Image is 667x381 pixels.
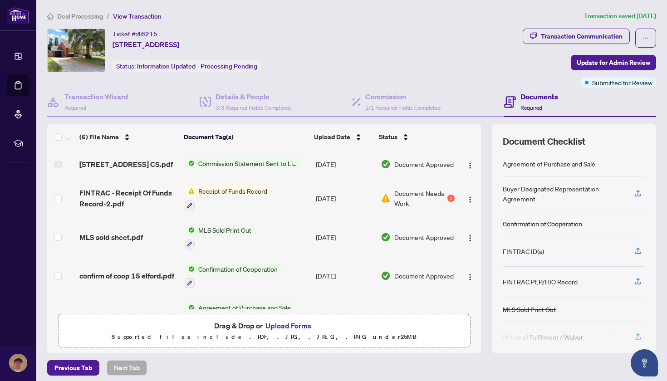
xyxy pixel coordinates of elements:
img: Status Icon [185,264,195,274]
img: Logo [466,274,474,281]
h4: Transaction Wizard [64,91,128,102]
span: 3/3 Required Fields Completed [216,104,291,111]
li: / [107,11,109,21]
td: [DATE] [312,179,377,218]
span: View Transaction [113,12,162,20]
span: Document Approved [394,271,454,281]
div: Agreement of Purchase and Sale [503,159,595,169]
span: Previous Tab [54,361,92,375]
span: ellipsis [642,35,649,41]
span: Drag & Drop or [214,320,314,332]
button: Logo [463,191,477,205]
h4: Documents [520,91,558,102]
button: Status IconMLS Sold Print Out [185,225,255,249]
span: Required [64,104,86,111]
img: Logo [466,196,474,203]
span: 46215 [137,30,157,38]
button: Status IconCommission Statement Sent to Listing Brokerage [185,158,302,168]
td: [DATE] [312,218,377,257]
th: Status [375,124,456,150]
div: Status: [113,60,261,72]
img: Document Status [381,159,391,169]
div: 1 [447,195,455,202]
span: Agreement of Purchase and Sale [195,303,294,313]
span: confirm of coop 15 elford.pdf [79,270,174,281]
button: Update for Admin Review [571,55,656,70]
span: Document Approved [394,159,454,169]
span: [STREET_ADDRESS] CS.pdf [79,159,173,170]
span: Drag & Drop orUpload FormsSupported files include .PDF, .JPG, .JPEG, .PNG under25MB [59,314,470,348]
div: FINTRAC ID(s) [503,246,544,256]
span: Information Updated - Processing Pending [137,62,257,70]
p: Supported files include .PDF, .JPG, .JPEG, .PNG under 25 MB [64,332,464,342]
img: Status Icon [185,186,195,196]
td: [DATE] [312,257,377,296]
span: [STREET_ADDRESS] [113,39,179,50]
th: Upload Date [310,124,375,150]
div: Transaction Communication [541,29,623,44]
img: logo [7,7,29,24]
span: Document Checklist [503,135,585,148]
div: Ticket #: [113,29,157,39]
img: IMG-W12281657_1.jpg [48,29,105,72]
span: MLS Sold Print Out [195,225,255,235]
div: Buyer Designated Representation Agreement [503,184,623,204]
button: Status IconConfirmation of Cooperation [185,264,281,288]
span: Required [520,104,542,111]
span: Deal Processing [57,12,103,20]
h4: Commission [365,91,441,102]
span: Receipt of Funds Record [195,186,271,196]
span: Document Approved [394,232,454,242]
h4: Details & People [216,91,291,102]
img: Document Status [381,232,391,242]
button: Status IconReceipt of Funds Record [185,186,271,210]
th: (6) File Name [76,124,180,150]
img: Logo [466,234,474,242]
span: Upload Date [314,132,350,142]
span: FINTRAC - Receipt Of Funds Record-2.pdf [79,187,177,209]
button: Logo [463,230,477,244]
img: Document Status [381,271,391,281]
button: Previous Tab [47,360,99,376]
span: MLS sold sheet.pdf [79,232,143,243]
span: Document Needs Work [394,188,446,208]
span: Update for Admin Review [577,55,650,70]
article: Transaction saved [DATE] [584,11,656,21]
span: home [47,13,54,20]
img: Status Icon [185,158,195,168]
img: Document Status [381,193,391,203]
div: MLS Sold Print Out [503,304,556,314]
button: Logo [463,269,477,283]
button: Upload Forms [263,320,314,332]
button: Open asap [631,349,658,376]
button: Transaction Communication [523,29,630,44]
th: Document Tag(s) [180,124,311,150]
div: FINTRAC PEP/HIO Record [503,277,578,287]
img: Status Icon [185,225,195,235]
div: Confirmation of Cooperation [503,219,582,229]
img: Status Icon [185,303,195,313]
span: (6) File Name [79,132,119,142]
img: Logo [466,162,474,169]
td: [DATE] [312,150,377,179]
button: Next Tab [107,360,147,376]
span: 1/1 Required Fields Completed [365,104,441,111]
span: aps 15 elford.pdf [79,309,136,320]
img: Profile Icon [10,354,27,371]
button: Status IconAgreement of Purchase and Sale [185,303,294,327]
span: Submitted for Review [592,78,652,88]
span: Commission Statement Sent to Listing Brokerage [195,158,302,168]
td: [DATE] [312,295,377,334]
span: Confirmation of Cooperation [195,264,281,274]
span: Status [379,132,397,142]
button: Logo [463,157,477,171]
